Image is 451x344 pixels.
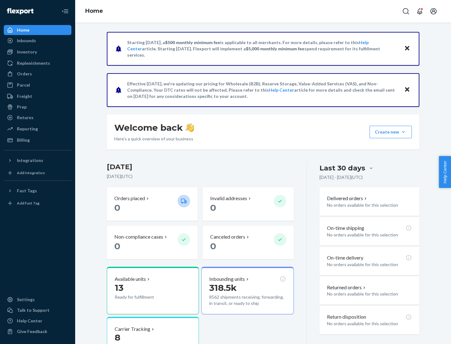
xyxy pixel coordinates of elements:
[17,318,42,324] div: Help Center
[403,85,411,94] button: Close
[17,27,29,33] div: Home
[4,47,71,57] a: Inventory
[327,321,412,327] p: No orders available for this selection
[4,168,71,178] a: Add Integration
[107,226,198,259] button: Non-compliance cases 0
[319,163,365,173] div: Last 30 days
[327,195,368,202] button: Delivered orders
[17,200,39,206] div: Add Fast Tag
[4,58,71,68] a: Replenishments
[17,328,47,335] div: Give Feedback
[327,225,364,232] p: On-time shipping
[114,122,194,133] h1: Welcome back
[4,155,71,165] button: Integrations
[209,282,237,293] span: 318.5k
[203,187,293,221] button: Invalid addresses 0
[210,195,247,202] p: Invalid addresses
[209,276,245,283] p: Inbounding units
[114,241,120,251] span: 0
[115,282,123,293] span: 13
[427,5,440,18] button: Open account menu
[4,113,71,123] a: Returns
[201,267,293,314] button: Inbounding units318.5k8562 shipments receiving, forwarding, in transit, or ready to ship
[17,157,43,164] div: Integrations
[327,202,412,208] p: No orders available for this selection
[114,233,163,240] p: Non-compliance cases
[17,104,27,110] div: Prep
[327,291,412,297] p: No orders available for this selection
[114,195,145,202] p: Orders placed
[4,316,71,326] a: Help Center
[413,5,426,18] button: Open notifications
[17,71,32,77] div: Orders
[4,69,71,79] a: Orders
[127,39,398,58] p: Starting [DATE], a is applicable to all merchants. For more details, please refer to this article...
[17,137,30,143] div: Billing
[17,38,36,44] div: Inbounds
[4,135,71,145] a: Billing
[370,126,412,138] button: Create new
[17,307,49,313] div: Talk to Support
[327,254,363,261] p: On-time delivery
[59,5,71,18] button: Close Navigation
[210,233,245,240] p: Canceled orders
[439,156,451,188] button: Help Center
[209,294,286,306] p: 8562 shipments receiving, forwarding, in transit, or ready to ship
[80,2,108,20] ol: breadcrumbs
[115,276,146,283] p: Available units
[107,162,294,172] h3: [DATE]
[114,136,194,142] p: Here’s a quick overview of your business
[85,8,103,14] a: Home
[115,326,150,333] p: Carrier Tracking
[7,8,34,14] img: Flexport logo
[203,226,293,259] button: Canceled orders 0
[327,232,412,238] p: No orders available for this selection
[127,81,398,99] p: Effective [DATE], we're updating our pricing for Wholesale (B2B), Reserve Storage, Value-Added Se...
[114,202,120,213] span: 0
[4,186,71,196] button: Fast Tags
[400,5,412,18] button: Open Search Box
[327,313,366,321] p: Return disposition
[210,241,216,251] span: 0
[4,102,71,112] a: Prep
[403,44,411,53] button: Close
[115,294,173,300] p: Ready for fulfillment
[4,305,71,315] a: Talk to Support
[17,60,50,66] div: Replenishments
[17,296,35,303] div: Settings
[4,36,71,46] a: Inbounds
[4,80,71,90] a: Parcel
[4,124,71,134] a: Reporting
[4,198,71,208] a: Add Fast Tag
[4,295,71,305] a: Settings
[17,126,38,132] div: Reporting
[246,46,304,51] span: $5,000 monthly minimum fee
[4,25,71,35] a: Home
[17,82,30,88] div: Parcel
[17,170,45,175] div: Add Integration
[17,114,34,121] div: Returns
[165,40,220,45] span: $500 monthly minimum fee
[17,188,37,194] div: Fast Tags
[17,49,37,55] div: Inventory
[319,174,363,180] p: [DATE] - [DATE] ( UTC )
[185,123,194,132] img: hand-wave emoji
[107,173,294,180] p: [DATE] ( UTC )
[210,202,216,213] span: 0
[4,91,71,101] a: Freight
[4,326,71,336] button: Give Feedback
[327,261,412,268] p: No orders available for this selection
[107,267,199,314] button: Available units13Ready for fulfillment
[115,332,120,343] span: 8
[107,187,198,221] button: Orders placed 0
[327,284,367,291] button: Returned orders
[17,93,32,99] div: Freight
[269,87,294,93] a: Help Center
